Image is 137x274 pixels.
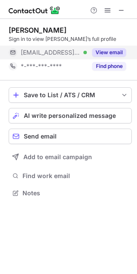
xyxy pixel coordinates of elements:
span: AI write personalized message [24,112,116,119]
span: Notes [22,189,128,197]
span: Find work email [22,172,128,180]
div: [PERSON_NAME] [9,26,67,34]
span: [EMAIL_ADDRESS][DOMAIN_NAME] [21,49,80,56]
button: Add to email campaign [9,149,132,165]
button: save-profile-one-click [9,87,132,103]
div: Save to List / ATS / CRM [24,92,117,99]
button: Reveal Button [92,48,126,57]
img: ContactOut v5.3.10 [9,5,61,15]
span: Send email [24,133,57,140]
span: Add to email campaign [23,154,92,160]
div: Sign in to view [PERSON_NAME]’s full profile [9,35,132,43]
button: Reveal Button [92,62,126,71]
button: Send email [9,129,132,144]
button: AI write personalized message [9,108,132,123]
button: Notes [9,187,132,199]
button: Find work email [9,170,132,182]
